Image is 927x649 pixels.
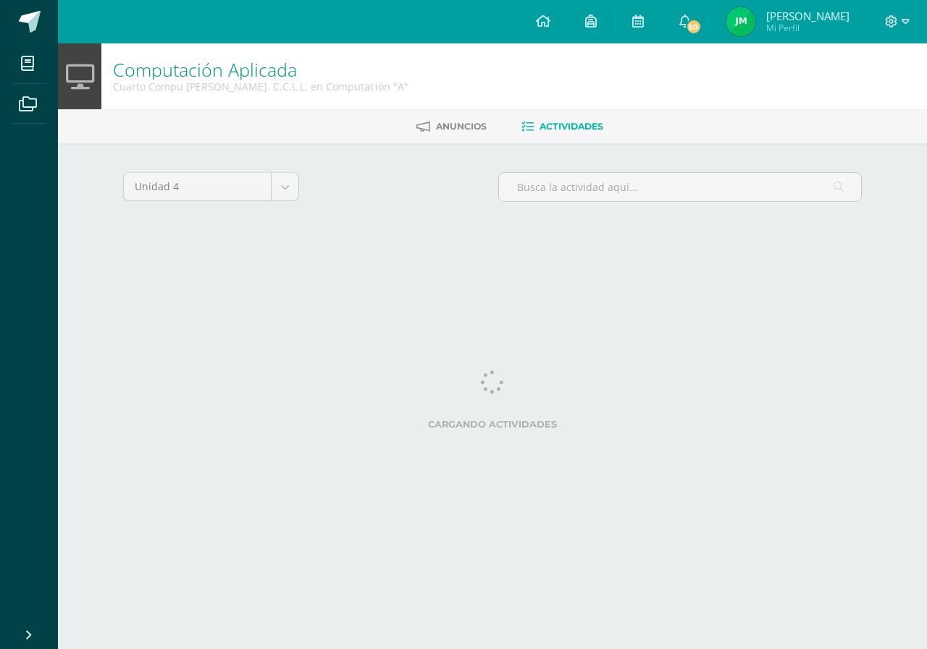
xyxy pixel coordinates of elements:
h1: Computación Aplicada [113,59,408,80]
a: Actividades [521,115,603,138]
span: Mi Perfil [766,22,850,34]
a: Anuncios [416,115,487,138]
span: Anuncios [436,121,487,132]
span: Actividades [540,121,603,132]
span: 50 [685,19,701,35]
span: Unidad 4 [135,173,260,200]
span: [PERSON_NAME] [766,9,850,23]
a: Computación Aplicada [113,57,297,82]
div: Cuarto Compu Bach. C.C.L.L. en Computación 'A' [113,80,408,93]
a: Unidad 4 [124,173,298,200]
input: Busca la actividad aquí... [499,173,861,201]
img: 456f60c5d55af7bedfd6d54b1a2965a1.png [726,7,755,36]
label: Cargando actividades [123,419,862,430]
